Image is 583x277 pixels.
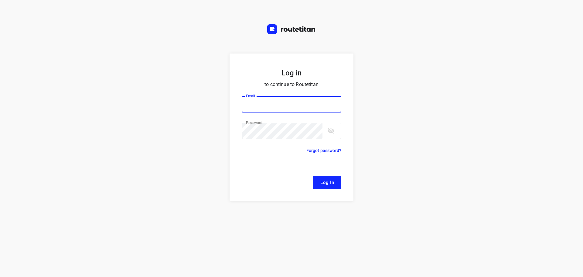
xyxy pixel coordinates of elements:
button: Log In [313,176,341,189]
span: Log In [320,178,334,186]
button: toggle password visibility [325,125,337,137]
p: Forgot password? [306,147,341,154]
h5: Log in [242,68,341,78]
img: Routetitan [267,24,316,34]
p: to continue to Routetitan [242,80,341,89]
